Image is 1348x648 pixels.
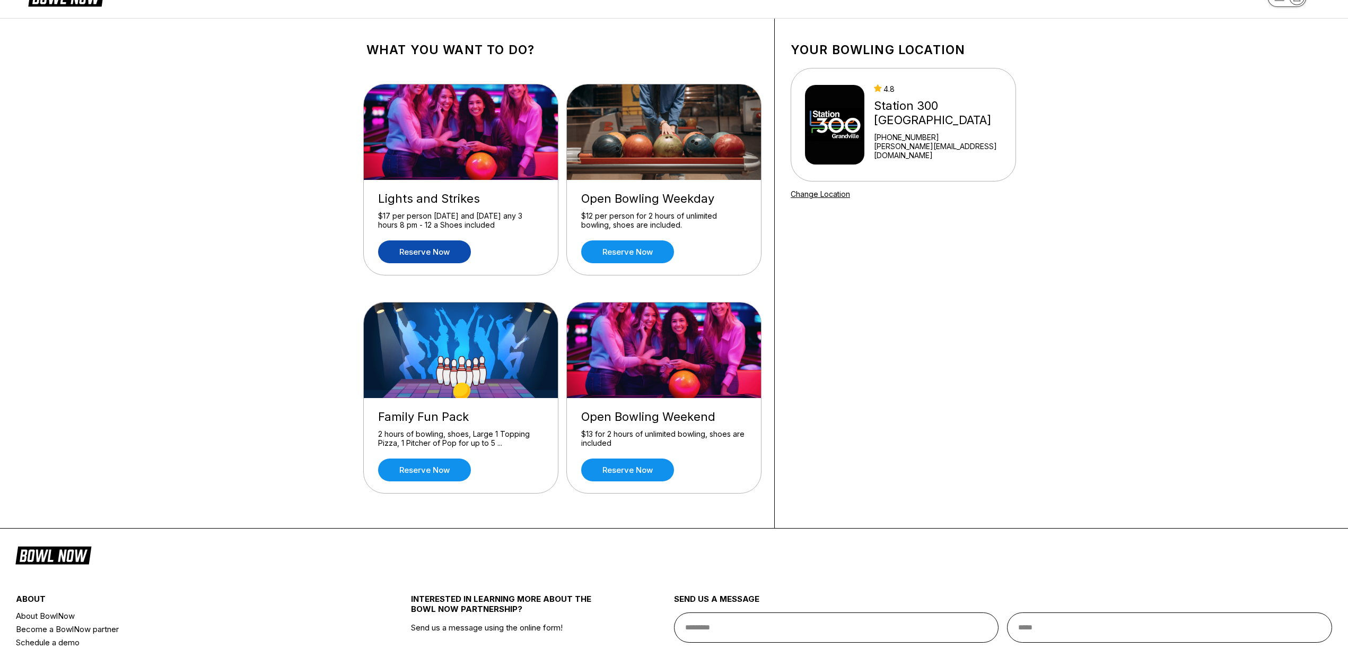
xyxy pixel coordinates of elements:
[874,133,1011,142] div: [PHONE_NUMBER]
[805,85,864,165] img: Station 300 Grandville
[581,211,747,230] div: $12 per person for 2 hours of unlimited bowling, shoes are included.
[874,99,1011,127] div: Station 300 [GEOGRAPHIC_DATA]
[378,459,471,481] a: Reserve now
[378,410,544,424] div: Family Fun Pack
[364,303,559,398] img: Family Fun Pack
[874,84,1011,93] div: 4.8
[567,84,762,180] img: Open Bowling Weekday
[378,192,544,206] div: Lights and Strikes
[364,84,559,180] img: Lights and Strikes
[378,429,544,448] div: 2 hours of bowling, shoes, Large 1 Topping Pizza, 1 Pitcher of Pop for up to 5 ...
[581,192,747,206] div: Open Bowling Weekday
[16,594,345,609] div: about
[581,429,747,448] div: $13 for 2 hours of unlimited bowling, shoes are included
[791,42,1016,57] h1: Your bowling location
[378,211,544,230] div: $17 per person [DATE] and [DATE] any 3 hours 8 pm - 12 a Shoes included
[366,42,758,57] h1: What you want to do?
[674,594,1332,612] div: send us a message
[874,142,1011,160] a: [PERSON_NAME][EMAIL_ADDRESS][DOMAIN_NAME]
[411,594,608,623] div: INTERESTED IN LEARNING MORE ABOUT THE BOWL NOW PARTNERSHIP?
[16,609,345,623] a: About BowlNow
[791,189,850,198] a: Change Location
[581,459,674,481] a: Reserve now
[567,303,762,398] img: Open Bowling Weekend
[378,240,471,263] a: Reserve now
[581,410,747,424] div: Open Bowling Weekend
[16,623,345,636] a: Become a BowlNow partner
[581,240,674,263] a: Reserve now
